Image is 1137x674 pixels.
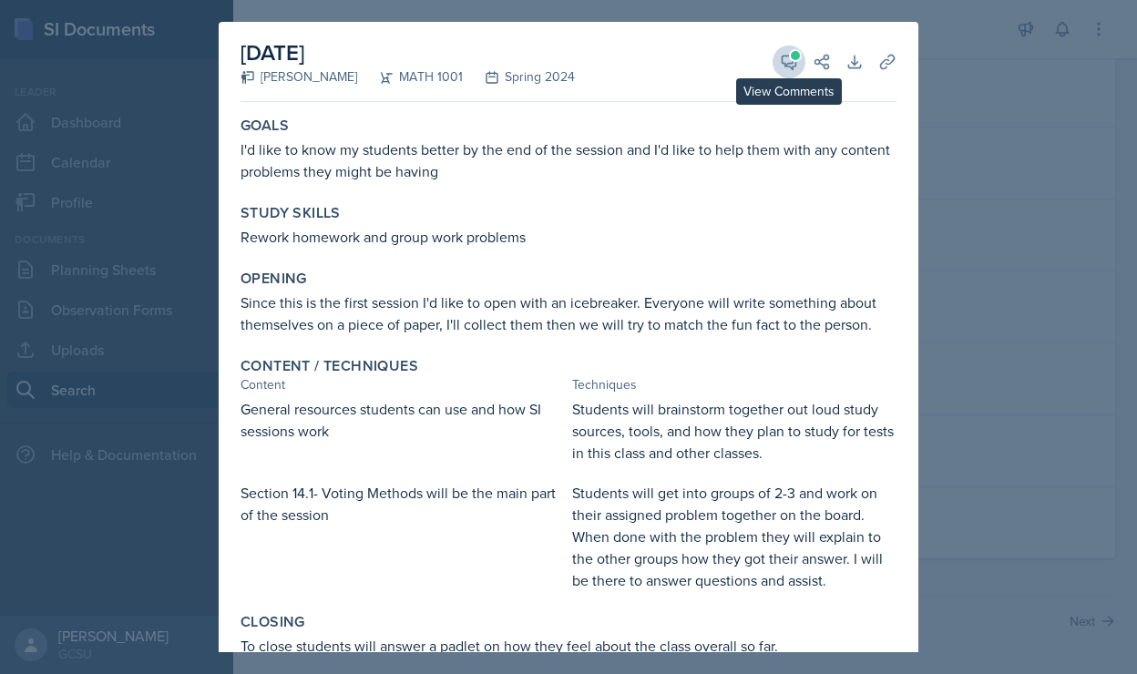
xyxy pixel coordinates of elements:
[572,398,896,464] p: Students will brainstorm together out loud study sources, tools, and how they plan to study for t...
[241,204,341,222] label: Study Skills
[241,270,307,288] label: Opening
[773,46,805,78] button: View Comments
[241,36,575,69] h2: [DATE]
[241,357,418,375] label: Content / Techniques
[241,226,896,248] p: Rework homework and group work problems
[572,375,896,394] div: Techniques
[241,138,896,182] p: I'd like to know my students better by the end of the session and I'd like to help them with any ...
[241,67,357,87] div: [PERSON_NAME]
[241,635,896,657] p: To close students will answer a padlet on how they feel about the class overall so far.
[241,117,289,135] label: Goals
[357,67,463,87] div: MATH 1001
[241,482,565,526] p: Section 14.1- Voting Methods will be the main part of the session
[572,482,896,591] p: Students will get into groups of 2-3 and work on their assigned problem together on the board. Wh...
[241,375,565,394] div: Content
[241,613,305,631] label: Closing
[463,67,575,87] div: Spring 2024
[241,291,896,335] p: Since this is the first session I'd like to open with an icebreaker. Everyone will write somethin...
[241,398,565,442] p: General resources students can use and how SI sessions work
